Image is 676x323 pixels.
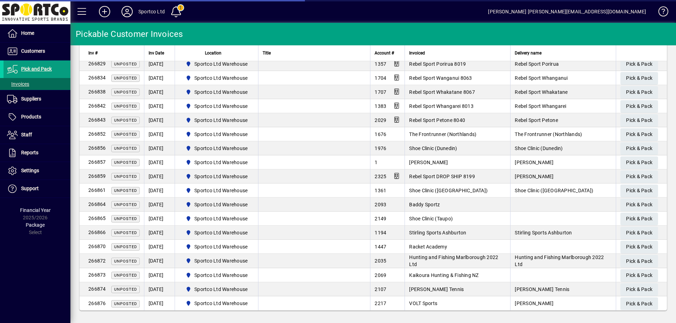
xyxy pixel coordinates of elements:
[149,49,164,57] span: Inv Date
[144,198,175,212] td: [DATE]
[144,99,175,113] td: [DATE]
[515,131,582,137] span: The Frontrunner (Northlands)
[21,66,52,72] span: Pick and Pack
[409,244,447,250] span: Racket Academy
[114,174,137,179] span: Unposted
[194,187,248,194] span: Sportco Ltd Warehouse
[26,222,45,228] span: Package
[21,96,41,102] span: Suppliers
[144,296,175,310] td: [DATE]
[409,49,425,57] span: Invoiced
[4,162,70,180] a: Settings
[88,215,106,221] span: 266865
[194,131,248,138] span: Sportco Ltd Warehouse
[620,283,658,296] button: Pick & Pack
[114,132,137,137] span: Unposted
[144,57,175,71] td: [DATE]
[183,130,251,138] span: Sportco Ltd Warehouse
[21,150,38,155] span: Reports
[183,88,251,96] span: Sportco Ltd Warehouse
[409,160,448,165] span: [PERSON_NAME]
[626,72,652,84] span: Pick & Pack
[21,186,39,191] span: Support
[183,60,251,68] span: Sportco Ltd Warehouse
[114,104,137,109] span: Unposted
[183,243,251,251] span: Sportco Ltd Warehouse
[88,49,140,57] div: Inv #
[626,284,652,295] span: Pick & Pack
[116,5,138,18] button: Profile
[375,61,386,67] span: 1357
[263,49,271,57] span: Title
[515,89,568,95] span: Rebel Sport Whakatane
[114,146,137,151] span: Unposted
[114,202,137,207] span: Unposted
[88,201,106,207] span: 266864
[76,28,183,40] div: Pickable Customer Invoices
[375,174,386,179] span: 2325
[626,86,652,98] span: Pick & Pack
[515,49,542,57] span: Delivery name
[626,185,652,196] span: Pick & Pack
[488,6,646,17] div: [PERSON_NAME] [PERSON_NAME][EMAIL_ADDRESS][DOMAIN_NAME]
[194,173,248,180] span: Sportco Ltd Warehouse
[515,254,604,267] span: Hunting and Fishing Marlborough 2022 Ltd
[409,254,498,267] span: Hunting and Fishing Marlborough 2022 Ltd
[653,1,667,24] a: Knowledge Base
[144,141,175,155] td: [DATE]
[93,5,116,18] button: Add
[88,103,106,109] span: 266842
[144,240,175,254] td: [DATE]
[409,49,506,57] div: Invoiced
[409,230,466,235] span: Stirling Sports Ashburton
[183,74,251,82] span: Sportco Ltd Warehouse
[409,75,472,81] span: Rebel Sport Wanganui 8063
[88,230,106,235] span: 266866
[409,216,453,221] span: Shoe Clinic (Taupo)
[114,245,137,249] span: Unposted
[626,227,652,239] span: Pick & Pack
[626,270,652,281] span: Pick & Pack
[409,117,465,123] span: Rebel Sport Petone 8040
[194,75,248,82] span: Sportco Ltd Warehouse
[21,132,32,137] span: Staff
[88,61,106,66] span: 266829
[375,258,386,264] span: 2035
[114,90,137,95] span: Unposted
[375,146,386,151] span: 1976
[88,244,106,249] span: 266870
[409,272,478,278] span: Kaikoura Hunting & Fishing NZ
[375,75,386,81] span: 1704
[626,143,652,154] span: Pick & Pack
[515,103,566,109] span: Rebel Sport Whangarei
[144,113,175,127] td: [DATE]
[21,48,45,54] span: Customers
[114,302,137,306] span: Unposted
[183,257,251,265] span: Sportco Ltd Warehouse
[515,160,553,165] span: [PERSON_NAME]
[409,61,466,67] span: Rebel Sport Porirua 8019
[183,186,251,195] span: Sportco Ltd Warehouse
[144,85,175,99] td: [DATE]
[515,75,568,81] span: Rebel Sport Whanganui
[515,61,559,67] span: Rebel Sport Porirua
[620,142,658,155] button: Pick & Pack
[114,118,137,123] span: Unposted
[114,76,137,80] span: Unposted
[620,170,658,183] button: Pick & Pack
[194,286,248,293] span: Sportco Ltd Warehouse
[114,160,137,165] span: Unposted
[4,144,70,162] a: Reports
[409,286,464,292] span: [PERSON_NAME] Tennis
[144,254,175,268] td: [DATE]
[114,231,137,235] span: Unposted
[88,187,106,193] span: 266861
[183,158,251,167] span: Sportco Ltd Warehouse
[620,128,658,141] button: Pick & Pack
[114,273,137,278] span: Unposted
[183,102,251,110] span: Sportco Ltd Warehouse
[194,215,248,222] span: Sportco Ltd Warehouse
[626,129,652,140] span: Pick & Pack
[88,258,106,264] span: 266872
[183,299,251,308] span: Sportco Ltd Warehouse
